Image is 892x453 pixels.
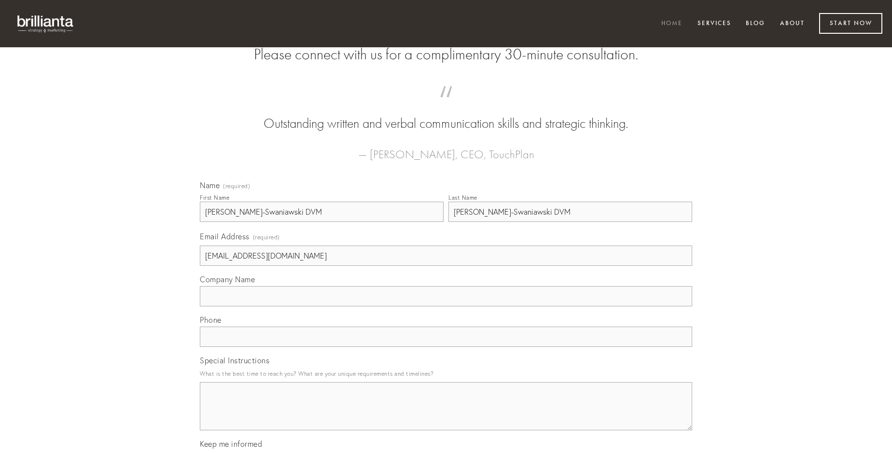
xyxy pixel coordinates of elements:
figcaption: — [PERSON_NAME], CEO, TouchPlan [215,133,677,164]
span: Email Address [200,232,250,241]
span: (required) [223,183,250,189]
span: Name [200,180,220,190]
span: Phone [200,315,222,325]
blockquote: Outstanding written and verbal communication skills and strategic thinking. [215,96,677,133]
h2: Please connect with us for a complimentary 30-minute consultation. [200,45,692,64]
a: Services [691,16,738,32]
span: Special Instructions [200,356,269,365]
span: Company Name [200,275,255,284]
a: Home [655,16,689,32]
img: brillianta - research, strategy, marketing [10,10,82,38]
div: First Name [200,194,229,201]
a: Blog [739,16,771,32]
div: Last Name [448,194,477,201]
span: “ [215,96,677,114]
span: (required) [253,231,280,244]
p: What is the best time to reach you? What are your unique requirements and timelines? [200,367,692,380]
span: Keep me informed [200,439,262,449]
a: About [774,16,811,32]
a: Start Now [819,13,882,34]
